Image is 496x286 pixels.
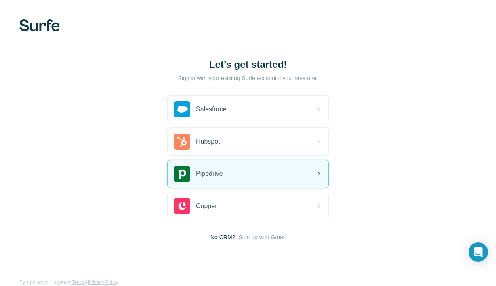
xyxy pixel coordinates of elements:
span: Copper [196,201,217,211]
span: Salesforce [196,104,227,114]
img: pipedrive's logo [174,166,190,182]
img: copper's logo [174,198,190,214]
span: Hubspot [196,137,220,146]
img: hubspot's logo [174,134,190,150]
img: Surfe's logo [19,19,60,31]
div: Open Intercom Messenger [469,242,488,262]
span: Pipedrive [196,169,223,179]
img: salesforce's logo [174,101,190,117]
a: Terms [71,280,85,285]
a: Privacy Policy [88,280,118,285]
p: Sign in with your existing Surfe account if you have one. [178,74,318,82]
span: By signing up, I agree to & [19,279,118,286]
h1: Let’s get started! [167,58,329,71]
button: Sign up with Gmail [238,233,286,241]
span: No CRM? [210,233,235,241]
